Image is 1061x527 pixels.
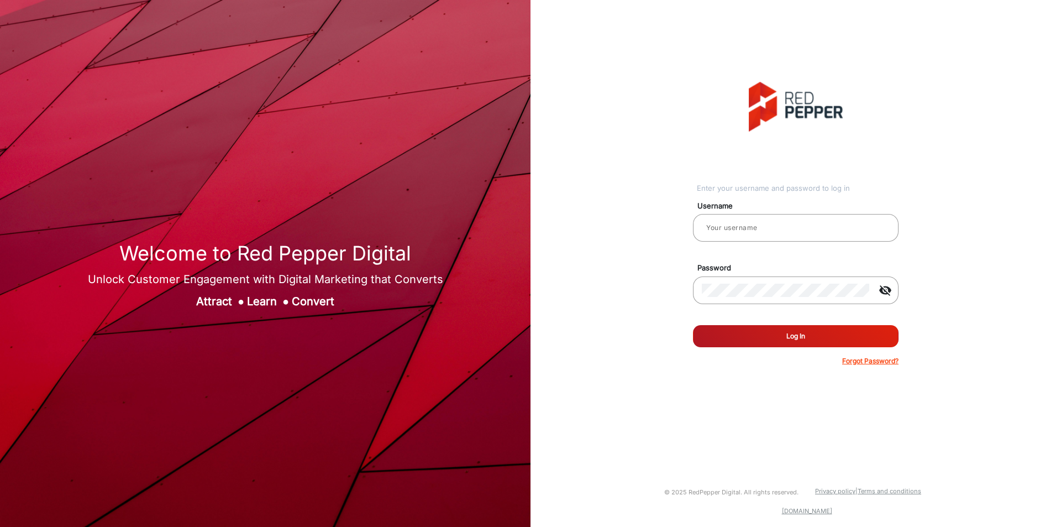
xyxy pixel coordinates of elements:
mat-icon: visibility_off [872,284,899,297]
div: Unlock Customer Engagement with Digital Marketing that Converts [88,271,443,288]
p: Forgot Password? [842,356,899,366]
a: | [855,487,858,495]
mat-label: Password [689,263,911,274]
span: ● [282,295,289,308]
div: Enter your username and password to log in [697,183,899,194]
input: Your username [702,221,890,234]
a: Terms and conditions [858,487,921,495]
a: [DOMAIN_NAME] [782,507,832,515]
button: Log In [693,325,899,347]
h1: Welcome to Red Pepper Digital [88,242,443,265]
small: © 2025 RedPepper Digital. All rights reserved. [664,488,799,496]
span: ● [238,295,244,308]
img: vmg-logo [749,82,843,132]
mat-label: Username [689,201,911,212]
div: Attract Learn Convert [88,293,443,310]
a: Privacy policy [815,487,855,495]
